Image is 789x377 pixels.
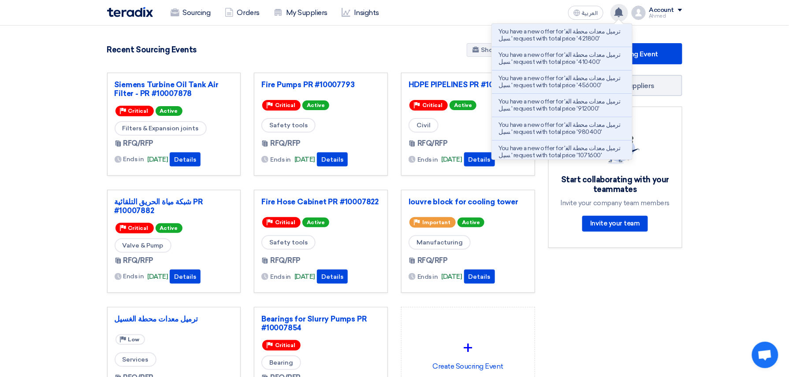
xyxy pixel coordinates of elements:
[270,138,301,149] span: RFQ/RFP
[409,80,528,89] a: HDPE PIPELINES PR #10007883
[450,100,476,110] span: Active
[156,223,182,233] span: Active
[422,102,443,108] span: Critical
[442,272,462,282] span: [DATE]
[115,238,171,253] span: Valve & Pump
[128,225,149,231] span: Critical
[467,43,535,57] a: Show All Pipeline
[499,98,625,112] p: You have a new offer for 'ترميل معدات محطة الغسيل ' request with total price '912000'
[123,155,144,164] span: Ends in
[417,272,438,281] span: Ends in
[499,75,625,89] p: You have a new offer for 'ترميل معدات محطة الغسيل ' request with total price '456000'
[275,219,295,225] span: Critical
[147,272,168,282] span: [DATE]
[156,106,182,116] span: Active
[270,155,291,164] span: Ends in
[294,155,315,165] span: [DATE]
[115,352,156,367] span: Services
[559,199,671,207] div: Invite your company team members
[261,314,380,332] a: Bearings for Slurry Pumps PR #10007854
[261,80,380,89] a: Fire Pumps PR #10007793
[164,3,218,22] a: Sourcing
[115,197,234,215] a: شبكة مياة الحريق التلقائية PR #10007882
[270,272,291,281] span: Ends in
[261,355,301,370] span: Bearing
[499,145,625,159] p: You have a new offer for 'ترميل معدات محطة الغسيل ' request with total price '1071600'
[649,14,682,18] div: ِAhmed
[302,218,329,227] span: Active
[568,6,603,20] button: العربية
[275,102,295,108] span: Critical
[409,335,528,361] div: +
[417,155,438,164] span: Ends in
[261,235,316,250] span: Safety tools
[218,3,267,22] a: Orders
[147,155,168,165] span: [DATE]
[261,197,380,206] a: Fire Hose Cabinet PR #10007822
[499,28,625,42] p: You have a new offer for 'ترميل معدات محطة الغسيل ' request with total price '421800'
[632,6,646,20] img: profile_test.png
[582,216,648,232] a: Invite your team
[294,272,315,282] span: [DATE]
[302,100,329,110] span: Active
[115,314,234,323] a: ترميل معدات محطة الغسيل
[649,7,674,14] div: Account
[261,118,316,133] span: Safety tools
[582,10,598,16] span: العربية
[128,108,149,114] span: Critical
[115,80,234,98] a: Siemens Turbine Oil Tank Air Filter - PR #10007878
[317,152,348,166] button: Details
[417,255,448,266] span: RFQ/RFP
[464,152,495,166] button: Details
[115,121,207,136] span: Filters & Expansion joints
[267,3,335,22] a: My Suppliers
[442,155,462,165] span: [DATE]
[464,270,495,284] button: Details
[170,152,201,166] button: Details
[499,122,625,136] p: You have a new offer for 'ترميل معدات محطة الغسيل ' request with total price '980400'
[123,138,154,149] span: RFQ/RFP
[409,197,528,206] a: louvre block for cooling tower
[409,235,471,250] span: Manufacturing
[317,270,348,284] button: Details
[752,342,778,368] div: Open chat
[107,45,197,55] h4: Recent Sourcing Events
[170,270,201,284] button: Details
[499,52,625,66] p: You have a new offer for 'ترميل معدات محطة الغسيل ' request with total price '410400'
[458,218,484,227] span: Active
[409,118,439,133] span: Civil
[123,272,144,281] span: Ends in
[559,175,671,195] div: Start collaborating with your teammates
[270,255,301,266] span: RFQ/RFP
[422,219,450,225] span: Important
[275,342,295,348] span: Critical
[335,3,386,22] a: Insights
[107,7,153,17] img: Teradix logo
[123,255,154,266] span: RFQ/RFP
[417,138,448,149] span: RFQ/RFP
[128,336,140,343] span: Low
